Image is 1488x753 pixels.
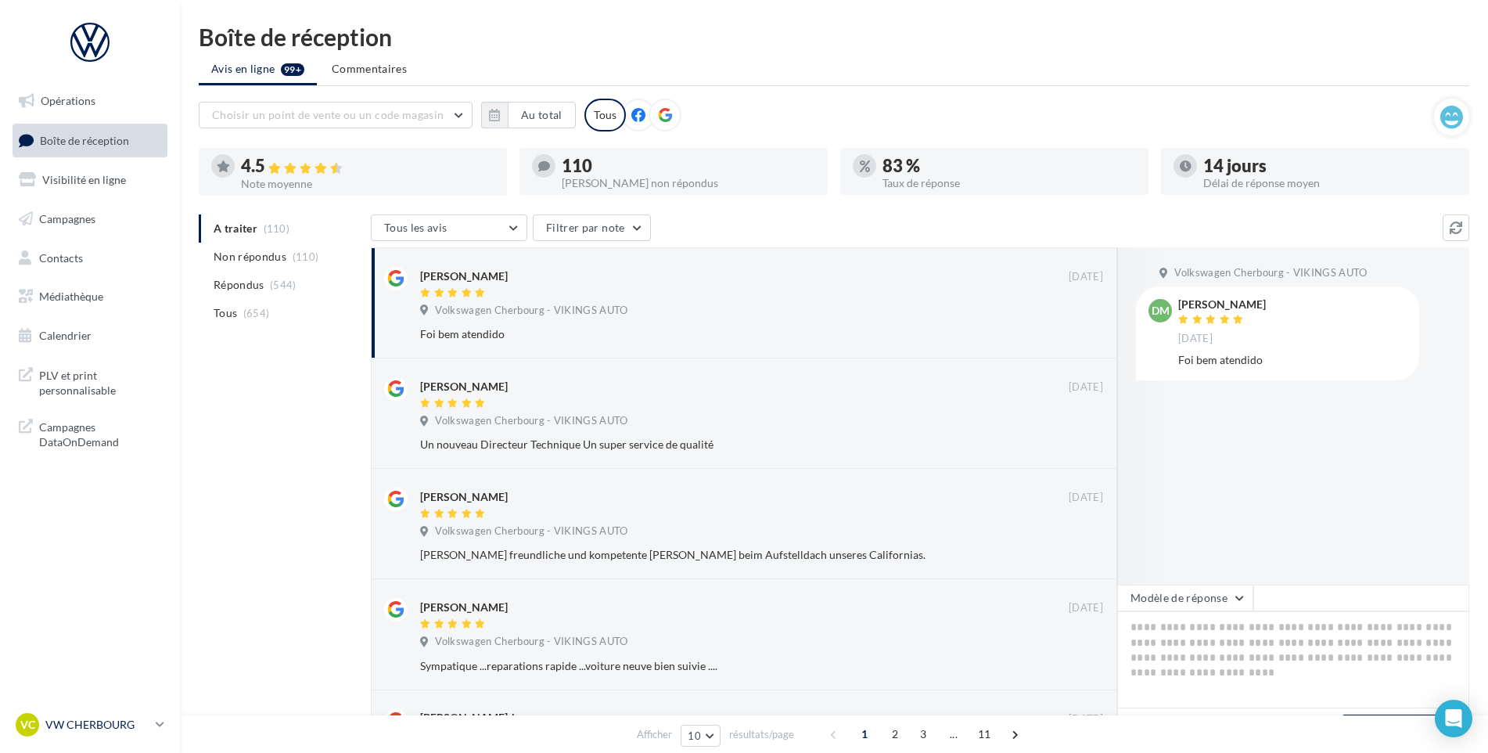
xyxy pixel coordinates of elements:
[1117,585,1253,611] button: Modèle de réponse
[972,722,997,747] span: 11
[420,547,1001,563] div: [PERSON_NAME] freundliche und kompetente [PERSON_NAME] beim Aufstelldach unseres Californias.
[241,178,494,189] div: Note moyenne
[9,358,171,405] a: PLV et print personnalisable
[9,280,171,313] a: Médiathèque
[1069,712,1103,726] span: [DATE]
[9,242,171,275] a: Contacts
[435,304,627,318] span: Volkswagen Cherbourg - VIKINGS AUTO
[371,214,527,241] button: Tous les avis
[39,416,161,450] span: Campagnes DataOnDemand
[199,25,1469,49] div: Boîte de réception
[420,379,508,395] div: [PERSON_NAME]
[882,157,1136,175] div: 83 %
[508,102,576,128] button: Au total
[420,600,508,615] div: [PERSON_NAME]
[637,727,672,742] span: Afficher
[270,279,297,291] span: (544)
[20,717,35,733] span: VC
[435,635,627,649] span: Volkswagen Cherbourg - VIKINGS AUTO
[39,329,92,342] span: Calendrier
[9,319,171,352] a: Calendrier
[435,414,627,428] span: Volkswagen Cherbourg - VIKINGS AUTO
[688,730,701,742] span: 10
[39,290,103,303] span: Médiathèque
[941,722,966,747] span: ...
[384,221,447,234] span: Tous les avis
[9,203,171,236] a: Campagnes
[852,722,877,747] span: 1
[1203,157,1457,175] div: 14 jours
[420,658,1001,674] div: Sympatique ...reparations rapide ...voiture neuve bien suivie ....
[911,722,936,747] span: 3
[214,305,237,321] span: Tous
[435,524,627,539] span: Volkswagen Cherbourg - VIKINGS AUTO
[681,725,721,747] button: 10
[212,108,444,121] span: Choisir un point de vente ou un code magasin
[420,326,1001,342] div: Foi bem atendido
[481,102,576,128] button: Au total
[562,157,815,175] div: 110
[243,307,270,319] span: (654)
[42,173,126,186] span: Visibilité en ligne
[9,124,171,157] a: Boîte de réception
[293,250,319,263] span: (110)
[214,249,286,265] span: Non répondus
[9,164,171,196] a: Visibilité en ligne
[1174,266,1367,280] span: Volkswagen Cherbourg - VIKINGS AUTO
[199,102,473,128] button: Choisir un point de vente ou un code magasin
[1178,332,1213,346] span: [DATE]
[1069,380,1103,395] span: [DATE]
[882,178,1136,189] div: Taux de réponse
[562,178,815,189] div: [PERSON_NAME] non répondus
[420,437,1001,452] div: Un nouveau Directeur Technique Un super service de qualité
[9,410,171,456] a: Campagnes DataOnDemand
[1178,299,1266,310] div: [PERSON_NAME]
[40,133,129,146] span: Boîte de réception
[1178,352,1407,368] div: Foi bem atendido
[241,157,494,175] div: 4.5
[39,365,161,398] span: PLV et print personnalisable
[1152,303,1170,319] span: DM
[9,85,171,117] a: Opérations
[1069,601,1103,615] span: [DATE]
[332,62,407,75] span: Commentaires
[13,710,167,740] a: VC VW CHERBOURG
[1203,178,1457,189] div: Délai de réponse moyen
[45,717,149,733] p: VW CHERBOURG
[1069,270,1103,284] span: [DATE]
[420,268,508,284] div: [PERSON_NAME]
[41,94,95,107] span: Opérations
[584,99,626,132] div: Tous
[39,212,95,225] span: Campagnes
[420,710,535,726] div: [PERSON_NAME]-horn
[420,489,508,505] div: [PERSON_NAME]
[39,250,83,264] span: Contacts
[729,727,794,742] span: résultats/page
[533,214,651,241] button: Filtrer par note
[882,722,908,747] span: 2
[1435,700,1472,737] div: Open Intercom Messenger
[1069,491,1103,505] span: [DATE]
[214,277,264,293] span: Répondus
